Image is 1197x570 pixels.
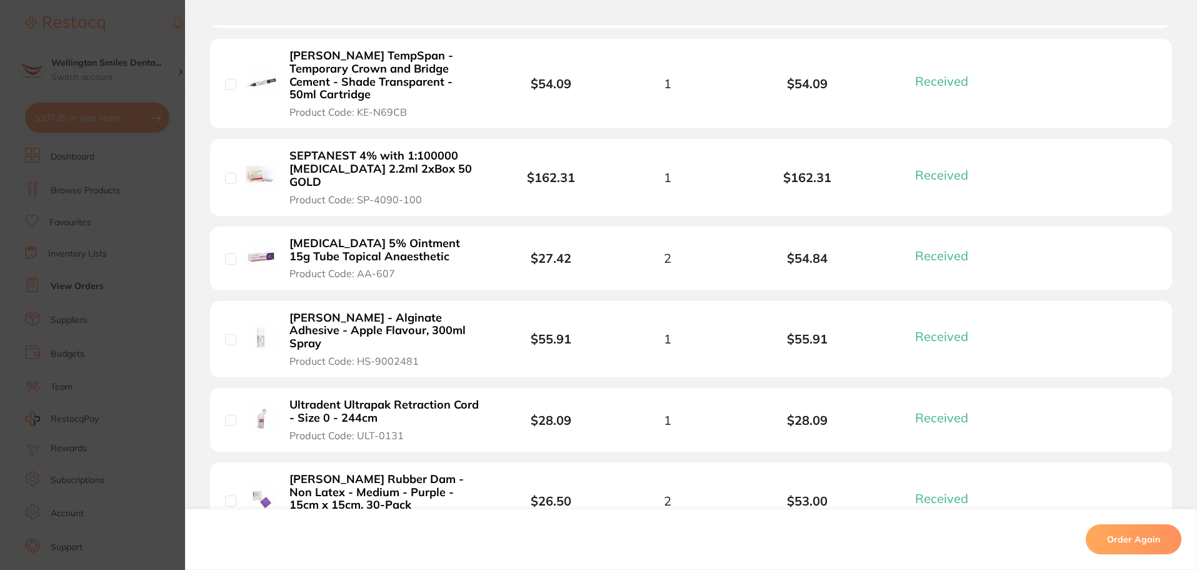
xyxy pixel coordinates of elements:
[289,194,422,205] span: Product Code: SP-4090-100
[289,49,483,101] b: [PERSON_NAME] TempSpan - Temporary Crown and Bridge Cement - Shade Transparent - 50ml Cartridge
[531,412,571,428] b: $28.09
[289,473,483,512] b: [PERSON_NAME] Rubber Dam - Non Latex - Medium - Purple - 15cm x 15cm, 30-Pack
[1086,524,1181,554] button: Order Again
[738,413,878,427] b: $28.09
[664,170,671,185] span: 1
[738,251,878,265] b: $54.84
[911,410,983,425] button: Received
[915,167,968,183] span: Received
[915,248,968,263] span: Received
[289,355,419,367] span: Product Code: HS-9002481
[915,491,968,506] span: Received
[289,106,407,118] span: Product Code: KE-N69CB
[531,331,571,347] b: $55.91
[246,68,276,98] img: Kerr TempSpan - Temporary Crown and Bridge Cement - Shade Transparent - 50ml Cartridge
[289,399,483,424] b: Ultradent Ultrapak Retraction Cord - Size 0 - 244cm
[289,430,404,441] span: Product Code: ULT-0131
[246,404,276,434] img: Ultradent Ultrapak Retraction Cord - Size 0 - 244cm
[664,494,671,508] span: 2
[915,328,968,344] span: Received
[531,250,571,266] b: $27.42
[531,493,571,509] b: $26.50
[246,242,276,272] img: XYLOCAINE 5% Ointment 15g Tube Topical Anaesthetic
[289,312,483,350] b: [PERSON_NAME] - Alginate Adhesive - Apple Flavour, 300ml Spray
[664,332,671,346] span: 1
[738,76,878,91] b: $54.09
[738,332,878,346] b: $55.91
[531,76,571,91] b: $54.09
[738,494,878,508] b: $53.00
[286,472,486,529] button: [PERSON_NAME] Rubber Dam - Non Latex - Medium - Purple - 15cm x 15cm, 30-Pack Product Code: HS-57...
[246,323,276,354] img: Henry Schein - Alginate Adhesive - Apple Flavour, 300ml Spray
[289,150,483,188] b: SEPTANEST 4% with 1:100000 [MEDICAL_DATA] 2.2ml 2xBox 50 GOLD
[286,311,486,367] button: [PERSON_NAME] - Alginate Adhesive - Apple Flavour, 300ml Spray Product Code: HS-9002481
[286,237,486,280] button: [MEDICAL_DATA] 5% Ointment 15g Tube Topical Anaesthetic Product Code: AA-607
[289,268,395,279] span: Product Code: AA-607
[246,484,276,515] img: Henry Schein Rubber Dam - Non Latex - Medium - Purple - 15cm x 15cm, 30-Pack
[911,167,983,183] button: Received
[246,161,276,191] img: SEPTANEST 4% with 1:100000 adrenalin 2.2ml 2xBox 50 GOLD
[911,73,983,89] button: Received
[286,49,486,118] button: [PERSON_NAME] TempSpan - Temporary Crown and Bridge Cement - Shade Transparent - 50ml Cartridge P...
[915,73,968,89] span: Received
[911,328,983,344] button: Received
[915,410,968,425] span: Received
[286,398,486,442] button: Ultradent Ultrapak Retraction Cord - Size 0 - 244cm Product Code: ULT-0131
[911,491,983,506] button: Received
[664,413,671,427] span: 1
[738,170,878,185] b: $162.31
[664,76,671,91] span: 1
[289,237,483,263] b: [MEDICAL_DATA] 5% Ointment 15g Tube Topical Anaesthetic
[286,149,486,205] button: SEPTANEST 4% with 1:100000 [MEDICAL_DATA] 2.2ml 2xBox 50 GOLD Product Code: SP-4090-100
[527,170,575,185] b: $162.31
[911,248,983,263] button: Received
[664,251,671,265] span: 2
